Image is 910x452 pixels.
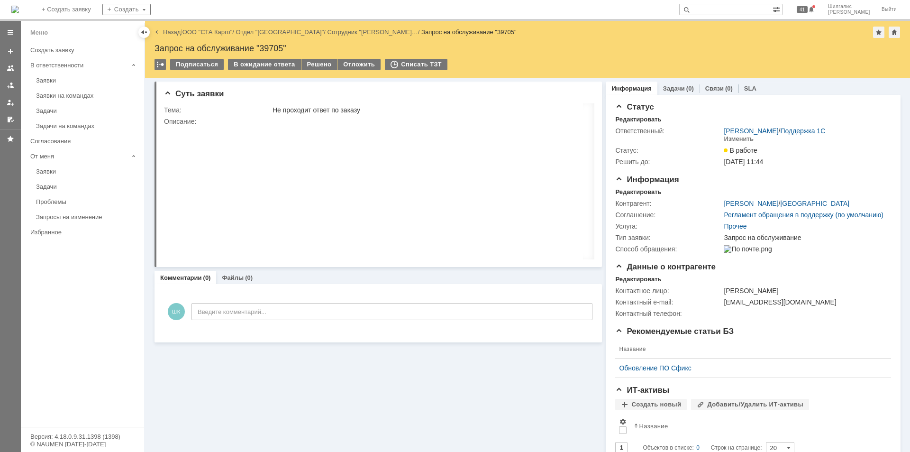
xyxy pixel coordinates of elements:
a: Проблемы [32,194,142,209]
div: Соглашение: [615,211,722,219]
a: ООО "СТА Карго" [182,28,233,36]
span: Шилгалис [828,4,870,9]
a: Обновление ПО Сфикс [619,364,880,372]
div: [PERSON_NAME] [724,287,886,295]
span: Суть заявки [164,89,224,98]
div: Запрос на обслуживание [724,234,886,241]
div: Не проходит ответ по заказу [273,106,756,114]
span: Информация [615,175,679,184]
div: Ответственный: [615,127,722,135]
img: logo [11,6,19,13]
div: Тема: [164,106,271,114]
div: Согласования [30,138,138,145]
a: Заявки на командах [3,61,18,76]
div: Тип заявки: [615,234,722,241]
th: Название [630,414,883,438]
div: (0) [203,274,211,281]
span: [DATE] 11:44 [724,158,763,166]
div: В ответственности [30,62,128,69]
div: Версия: 4.18.0.9.31.1398 (1398) [30,434,135,440]
div: / [328,28,422,36]
img: По почте.png [724,245,772,253]
div: Запросы на изменение [36,213,138,221]
div: Статус: [615,147,722,154]
div: Заявки [36,168,138,175]
a: Мои заявки [3,95,18,110]
div: Контрагент: [615,200,722,207]
span: Настройки [619,418,627,425]
a: Задачи [663,85,685,92]
span: ИТ-активы [615,386,669,395]
span: В работе [724,147,757,154]
div: Скрыть меню [138,27,150,38]
span: Рекомендуемые статьи БЗ [615,327,734,336]
a: Заявки [32,73,142,88]
th: Название [615,340,883,359]
div: Решить до: [615,158,722,166]
span: Статус [615,102,654,111]
div: © NAUMEN [DATE]-[DATE] [30,441,135,447]
div: Запрос на обслуживание "39705" [421,28,517,36]
div: Услуга: [615,222,722,230]
div: / [724,127,825,135]
span: Объектов в списке: [643,444,693,451]
a: [GEOGRAPHIC_DATA] [780,200,849,207]
div: Контактный e-mail: [615,298,722,306]
a: Создать заявку [27,43,142,57]
a: Заявки в моей ответственности [3,78,18,93]
span: [PERSON_NAME] [828,9,870,15]
div: (0) [686,85,694,92]
div: Описание: [164,118,758,125]
div: Способ обращения: [615,245,722,253]
div: Заявки на командах [36,92,138,99]
a: Задачи на командах [32,119,142,133]
span: ШК [168,303,185,320]
a: Заявки на командах [32,88,142,103]
div: Проблемы [36,198,138,205]
a: Согласования [27,134,142,148]
div: Меню [30,27,48,38]
div: / [236,28,328,36]
div: Название [639,423,668,430]
a: [PERSON_NAME] [724,200,778,207]
div: Задачи на командах [36,122,138,129]
a: Связи [705,85,724,92]
a: [PERSON_NAME] [724,127,778,135]
a: Перейти на домашнюю страницу [11,6,19,13]
a: Задачи [32,179,142,194]
span: Данные о контрагенте [615,262,716,271]
a: Прочее [724,222,746,230]
a: Информация [611,85,651,92]
div: (0) [245,274,253,281]
a: Файлы [222,274,244,281]
div: Контактное лицо: [615,287,722,295]
div: Контактный телефон: [615,310,722,317]
a: Запросы на изменение [32,210,142,224]
div: / [724,200,849,207]
a: Мои согласования [3,112,18,127]
div: Задачи [36,183,138,190]
a: Задачи [32,103,142,118]
div: Изменить [724,135,754,143]
div: От меня [30,153,128,160]
div: Редактировать [615,116,661,123]
div: Избранное [30,229,128,236]
span: 41 [797,6,808,13]
div: Работа с массовостью [155,59,166,70]
div: Задачи [36,107,138,114]
span: Расширенный поиск [773,4,782,13]
div: [EMAIL_ADDRESS][DOMAIN_NAME] [724,298,886,306]
a: Сотрудник "[PERSON_NAME]… [328,28,418,36]
a: Комментарии [160,274,202,281]
a: Создать заявку [3,44,18,59]
div: (0) [725,85,733,92]
a: Регламент обращения в поддержку (по умолчанию) [724,211,883,219]
div: Добавить в избранное [873,27,884,38]
a: SLA [744,85,756,92]
a: Поддержка 1С [780,127,825,135]
div: Сделать домашней страницей [889,27,900,38]
div: Редактировать [615,276,661,283]
a: Назад [163,28,181,36]
div: / [182,28,236,36]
